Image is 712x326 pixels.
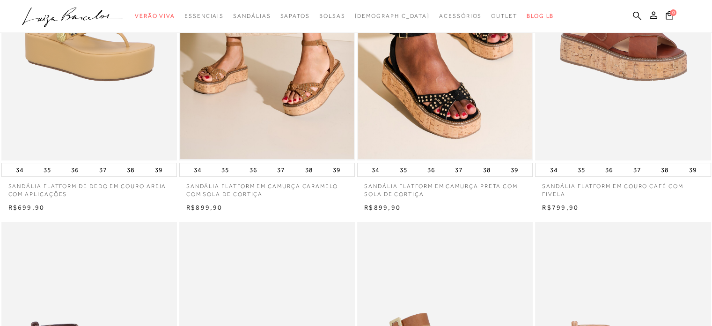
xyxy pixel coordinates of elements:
a: categoryNavScreenReaderText [135,8,175,25]
button: 39 [330,163,343,176]
button: 39 [686,163,699,176]
a: noSubCategoriesText [354,8,430,25]
span: R$699,90 [8,204,45,211]
span: R$899,90 [186,204,223,211]
button: 38 [124,163,137,176]
span: Sapatos [280,13,309,19]
a: categoryNavScreenReaderText [184,8,224,25]
button: 39 [508,163,521,176]
button: 38 [302,163,315,176]
span: Bolsas [319,13,345,19]
button: 36 [602,163,616,176]
span: Sandálias [233,13,271,19]
button: 0 [663,10,676,23]
a: categoryNavScreenReaderText [233,8,271,25]
button: 37 [452,163,465,176]
a: SANDÁLIA FLATFORM EM CAMURÇA PRETA COM SOLA DE CORTIÇA [357,177,533,198]
span: BLOG LB [527,13,554,19]
span: Verão Viva [135,13,175,19]
a: categoryNavScreenReaderText [319,8,345,25]
span: R$899,90 [364,204,401,211]
button: 34 [13,163,26,176]
button: 38 [480,163,493,176]
button: 34 [369,163,382,176]
a: SANDÁLIA FLATFORM EM CAMURÇA CARAMELO COM SOLA DE CORTIÇA [179,177,355,198]
button: 38 [658,163,671,176]
a: BLOG LB [527,8,554,25]
button: 35 [575,163,588,176]
a: categoryNavScreenReaderText [491,8,517,25]
span: 0 [670,9,676,16]
span: Outlet [491,13,517,19]
span: R$799,90 [542,204,579,211]
button: 36 [425,163,438,176]
button: 34 [191,163,204,176]
button: 37 [274,163,287,176]
button: 36 [68,163,81,176]
a: categoryNavScreenReaderText [280,8,309,25]
button: 34 [547,163,560,176]
button: 37 [631,163,644,176]
button: 37 [96,163,110,176]
button: 35 [41,163,54,176]
a: categoryNavScreenReaderText [439,8,482,25]
button: 36 [247,163,260,176]
span: [DEMOGRAPHIC_DATA] [354,13,430,19]
span: Essenciais [184,13,224,19]
a: SANDÁLIA FLATFORM EM COURO CAFÉ COM FIVELA [535,177,711,198]
span: Acessórios [439,13,482,19]
button: 35 [397,163,410,176]
a: SANDÁLIA FLATFORM DE DEDO EM COURO AREIA COM APLICAÇÕES [1,177,177,198]
button: 35 [219,163,232,176]
button: 39 [152,163,165,176]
